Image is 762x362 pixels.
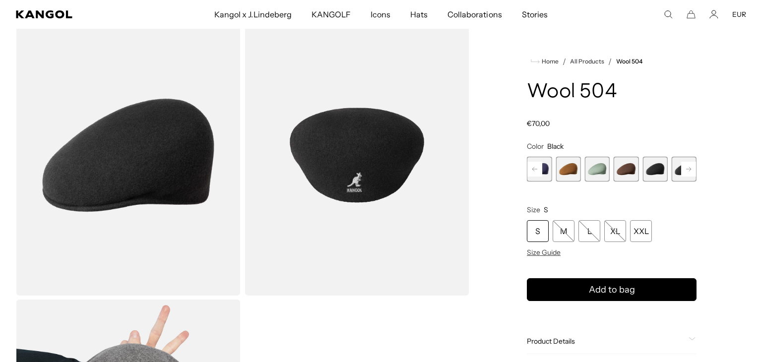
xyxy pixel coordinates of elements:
[527,337,685,346] span: Product Details
[642,157,667,181] label: Black
[614,157,638,181] div: 8 of 21
[672,157,697,181] div: 10 of 21
[556,157,580,181] div: 6 of 21
[559,56,566,67] li: /
[664,10,673,19] summary: Search here
[547,142,564,151] span: Black
[585,157,610,181] div: 7 of 21
[604,220,626,242] div: XL
[732,10,746,19] button: EUR
[589,283,635,297] span: Add to bag
[527,220,549,242] div: S
[709,10,718,19] a: Account
[527,205,540,214] span: Size
[527,157,552,181] label: Hazy Indigo
[245,15,469,296] img: color-black
[687,10,696,19] button: Cart
[527,248,561,257] span: Size Guide
[531,57,559,66] a: Home
[642,157,667,181] div: 9 of 21
[527,56,697,67] nav: breadcrumbs
[527,157,552,181] div: 5 of 21
[604,56,612,67] li: /
[585,157,610,181] label: Sage Green
[630,220,652,242] div: XXL
[527,81,697,103] h1: Wool 504
[16,10,141,18] a: Kangol
[527,142,544,151] span: Color
[616,58,642,65] a: Wool 504
[527,119,550,128] span: €70,00
[540,58,559,65] span: Home
[614,157,638,181] label: Tobacco
[553,220,574,242] div: M
[570,58,604,65] a: All Products
[556,157,580,181] label: Rustic Caramel
[544,205,548,214] span: S
[578,220,600,242] div: L
[672,157,697,181] label: Black/Gold
[16,15,241,296] img: color-black
[527,278,697,301] button: Add to bag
